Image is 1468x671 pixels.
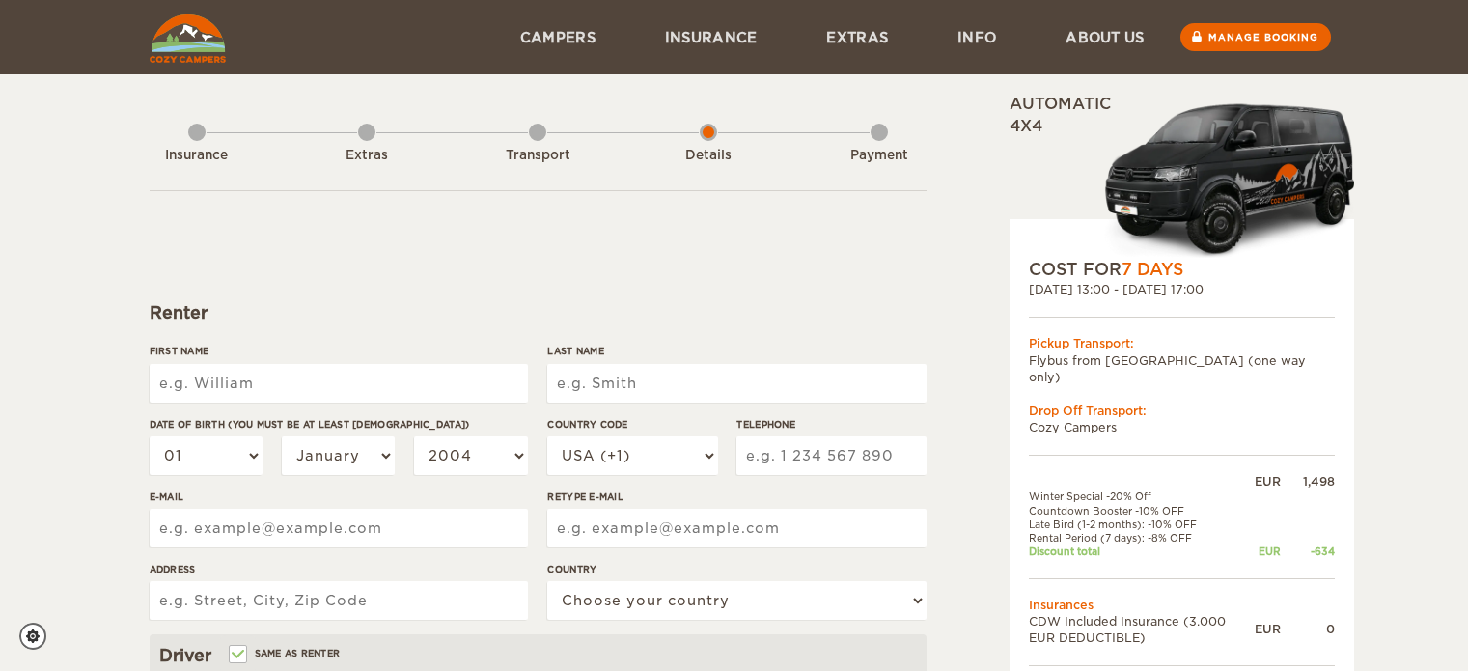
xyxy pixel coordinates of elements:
td: CDW Included Insurance (3.000 EUR DEDUCTIBLE) [1029,613,1255,646]
div: COST FOR [1029,258,1335,281]
label: Telephone [736,417,926,432]
div: Extras [314,147,420,165]
input: e.g. 1 234 567 890 [736,436,926,475]
div: Payment [826,147,932,165]
td: Insurances [1029,597,1335,613]
div: 0 [1281,621,1335,637]
div: Drop Off Transport: [1029,403,1335,419]
label: Same as renter [231,644,341,662]
input: e.g. example@example.com [150,509,528,547]
div: 1,498 [1281,473,1335,489]
div: Renter [150,301,927,324]
td: Discount total [1029,545,1255,558]
label: Country [547,562,926,576]
td: Flybus from [GEOGRAPHIC_DATA] (one way only) [1029,352,1335,385]
td: Late Bird (1-2 months): -10% OFF [1029,517,1255,531]
input: e.g. example@example.com [547,509,926,547]
div: Driver [159,644,917,667]
input: Same as renter [231,650,243,662]
label: E-mail [150,489,528,504]
div: Automatic 4x4 [1010,94,1354,258]
a: Cookie settings [19,623,59,650]
div: Pickup Transport: [1029,335,1335,351]
td: Cozy Campers [1029,419,1335,435]
label: Address [150,562,528,576]
div: EUR [1255,473,1281,489]
div: EUR [1255,621,1281,637]
div: Insurance [144,147,250,165]
div: Details [655,147,762,165]
label: Date of birth (You must be at least [DEMOGRAPHIC_DATA]) [150,417,528,432]
input: e.g. Smith [547,364,926,403]
label: Last Name [547,344,926,358]
a: Manage booking [1180,23,1331,51]
img: Cozy-3.png [1087,99,1354,258]
input: e.g. Street, City, Zip Code [150,581,528,620]
label: Country Code [547,417,717,432]
input: e.g. William [150,364,528,403]
td: Rental Period (7 days): -8% OFF [1029,531,1255,545]
div: [DATE] 13:00 - [DATE] 17:00 [1029,281,1335,297]
div: -634 [1281,545,1335,558]
div: EUR [1255,545,1281,558]
label: Retype E-mail [547,489,926,504]
div: Transport [485,147,591,165]
img: Cozy Campers [150,14,226,63]
label: First Name [150,344,528,358]
td: Countdown Booster -10% OFF [1029,504,1255,517]
td: Winter Special -20% Off [1029,489,1255,503]
span: 7 Days [1122,260,1183,279]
